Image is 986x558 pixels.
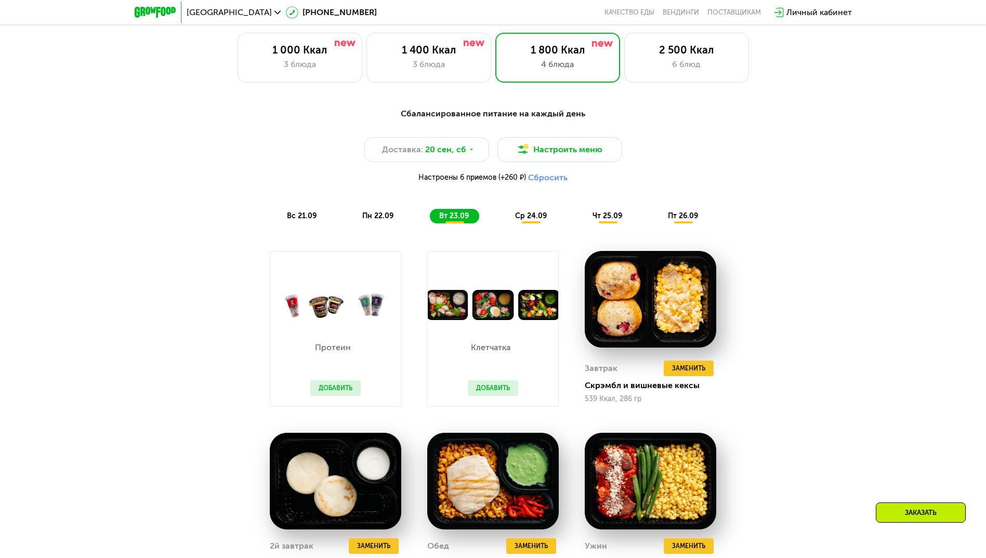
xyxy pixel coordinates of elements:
div: Ужин [585,538,607,554]
button: Заменить [506,538,556,554]
span: Заменить [672,363,705,374]
div: Заказать [876,502,966,523]
span: [GEOGRAPHIC_DATA] [187,8,272,17]
div: 4 блюда [506,58,609,71]
span: вс 21.09 [287,211,317,220]
div: 3 блюда [248,58,351,71]
div: Сбалансированное питание на каждый день [186,108,801,121]
div: поставщикам [707,8,761,17]
p: Клетчатка [468,343,513,352]
div: 2й завтрак [270,538,313,554]
div: 1 800 Ккал [506,44,609,56]
div: Обед [427,538,449,554]
button: Заменить [349,538,399,554]
a: Вендинги [663,8,699,17]
div: 1 400 Ккал [377,44,480,56]
div: Скрэмбл и вишневые кексы [585,380,725,391]
div: 539 Ккал, 286 гр [585,395,716,403]
span: чт 25.09 [593,211,622,220]
div: 1 000 Ккал [248,44,351,56]
span: пн 22.09 [362,211,393,220]
span: Заменить [515,541,548,551]
span: ср 24.09 [515,211,547,220]
button: Заменить [664,361,714,376]
span: Настроены 6 приемов (+260 ₽) [418,174,526,181]
button: Добавить [310,380,361,396]
div: Завтрак [585,361,617,376]
span: пт 26.09 [668,211,698,220]
div: 6 блюд [635,58,738,71]
div: 3 блюда [377,58,480,71]
button: Настроить меню [497,137,622,162]
span: Заменить [357,541,390,551]
div: Личный кабинет [786,6,852,19]
span: 20 сен, сб [425,143,466,156]
button: Заменить [664,538,714,554]
a: Качество еды [604,8,654,17]
span: вт 23.09 [439,211,469,220]
button: Сбросить [528,172,568,183]
p: Протеин [310,343,356,352]
a: [PHONE_NUMBER] [286,6,377,19]
div: 2 500 Ккал [635,44,738,56]
span: Заменить [672,541,705,551]
button: Добавить [468,380,518,396]
span: Доставка: [382,143,423,156]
